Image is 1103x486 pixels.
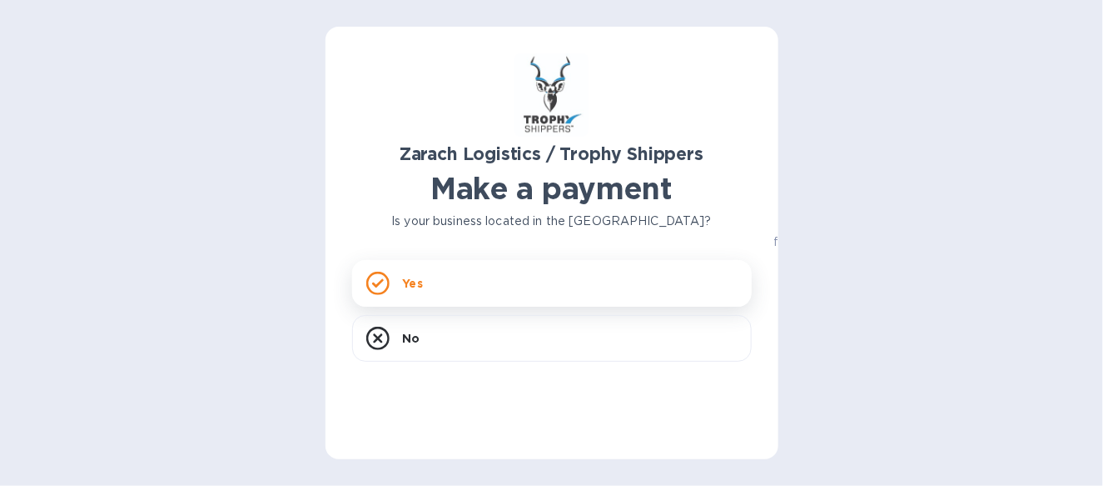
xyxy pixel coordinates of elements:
[352,213,752,230] p: Is your business located in the [GEOGRAPHIC_DATA]?
[403,275,423,292] p: Yes
[400,143,703,164] b: Zarach Logistics / Trophy Shippers
[403,330,420,347] p: No
[352,171,752,206] h1: Make a payment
